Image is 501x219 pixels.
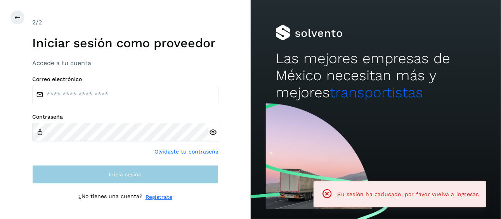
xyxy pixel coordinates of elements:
span: Su sesión ha caducado, por favor vuelva a ingresar. [338,191,480,197]
button: Inicia sesión [32,165,218,184]
h1: Iniciar sesión como proveedor [32,36,218,50]
label: Correo electrónico [32,76,218,83]
h2: Las mejores empresas de México necesitan más y mejores [276,50,476,102]
label: Contraseña [32,114,218,120]
p: ¿No tienes una cuenta? [78,193,142,201]
h3: Accede a tu cuenta [32,59,218,67]
a: Olvidaste tu contraseña [154,148,218,156]
span: transportistas [330,84,423,101]
span: Inicia sesión [109,172,142,177]
a: Regístrate [146,193,172,201]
